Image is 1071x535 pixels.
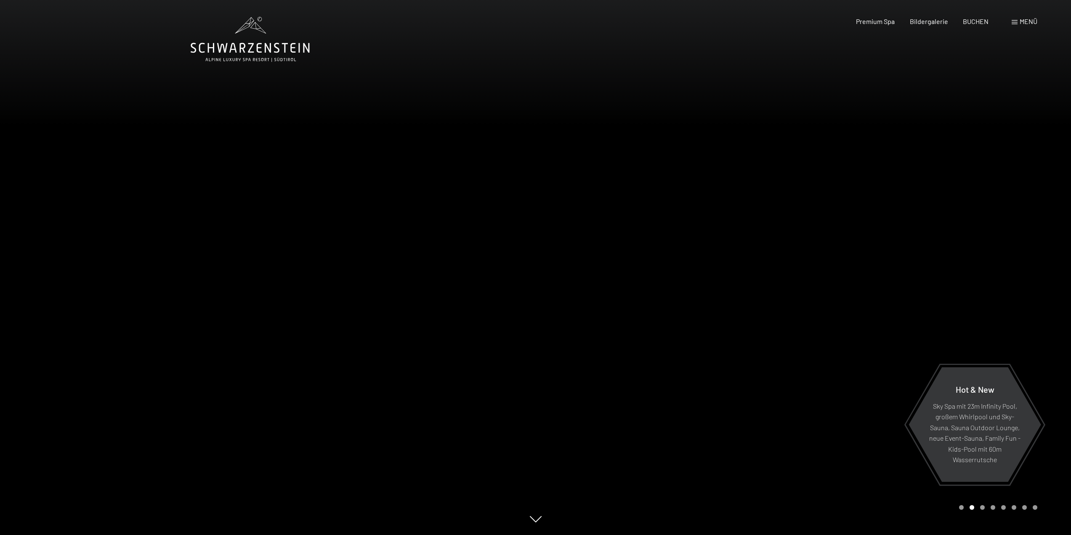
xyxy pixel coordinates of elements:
div: Carousel Page 3 [980,505,985,510]
div: Carousel Page 2 (Current Slide) [970,505,974,510]
a: Premium Spa [856,17,895,25]
span: Hot & New [956,384,994,394]
div: Carousel Page 1 [959,505,964,510]
a: BUCHEN [963,17,989,25]
div: Carousel Page 5 [1001,505,1006,510]
div: Carousel Page 8 [1033,505,1037,510]
div: Carousel Page 7 [1022,505,1027,510]
p: Sky Spa mit 23m Infinity Pool, großem Whirlpool und Sky-Sauna, Sauna Outdoor Lounge, neue Event-S... [929,400,1021,465]
div: Carousel Page 6 [1012,505,1016,510]
a: Hot & New Sky Spa mit 23m Infinity Pool, großem Whirlpool und Sky-Sauna, Sauna Outdoor Lounge, ne... [908,367,1042,482]
a: Bildergalerie [910,17,948,25]
span: Menü [1020,17,1037,25]
div: Carousel Page 4 [991,505,995,510]
div: Carousel Pagination [956,505,1037,510]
